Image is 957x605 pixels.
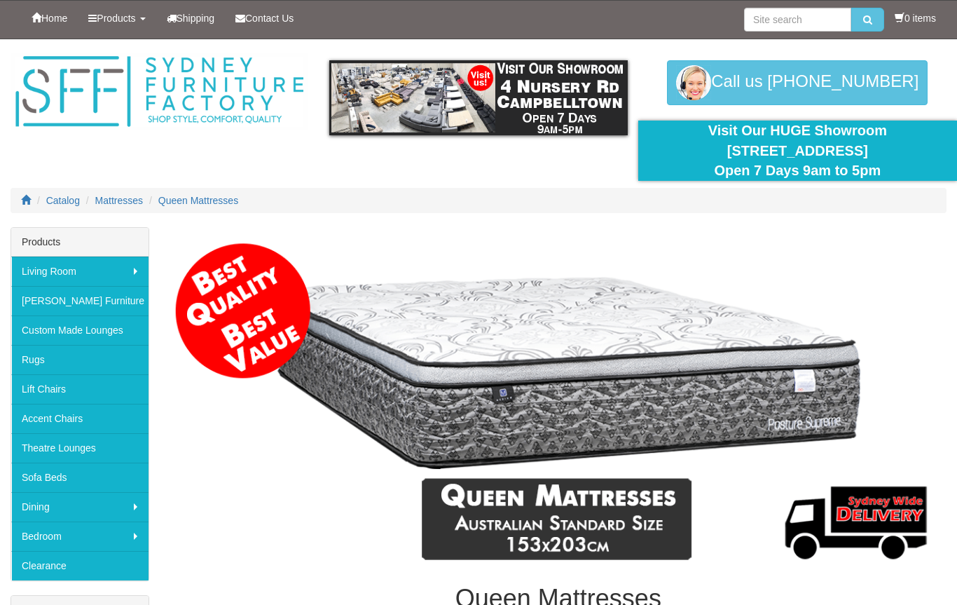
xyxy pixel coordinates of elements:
[744,8,851,32] input: Site search
[11,522,149,551] a: Bedroom
[170,234,946,571] img: Queen Mattresses
[245,13,294,24] span: Contact Us
[11,315,149,345] a: Custom Made Lounges
[95,195,143,206] a: Mattresses
[156,1,226,36] a: Shipping
[11,345,149,374] a: Rugs
[11,53,308,130] img: Sydney Furniture Factory
[649,121,946,181] div: Visit Our HUGE Showroom [STREET_ADDRESS] Open 7 Days 9am to 5pm
[11,228,149,257] div: Products
[11,257,149,286] a: Living Room
[11,463,149,492] a: Sofa Beds
[329,60,627,135] img: showroom.gif
[78,1,156,36] a: Products
[21,1,78,36] a: Home
[11,551,149,580] a: Clearance
[11,433,149,463] a: Theatre Lounges
[41,13,67,24] span: Home
[11,492,149,522] a: Dining
[225,1,304,36] a: Contact Us
[11,286,149,315] a: [PERSON_NAME] Furniture
[11,374,149,404] a: Lift Chairs
[895,11,936,25] li: 0 items
[11,404,149,433] a: Accent Chairs
[177,13,215,24] span: Shipping
[158,195,238,206] a: Queen Mattresses
[46,195,80,206] a: Catalog
[97,13,135,24] span: Products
